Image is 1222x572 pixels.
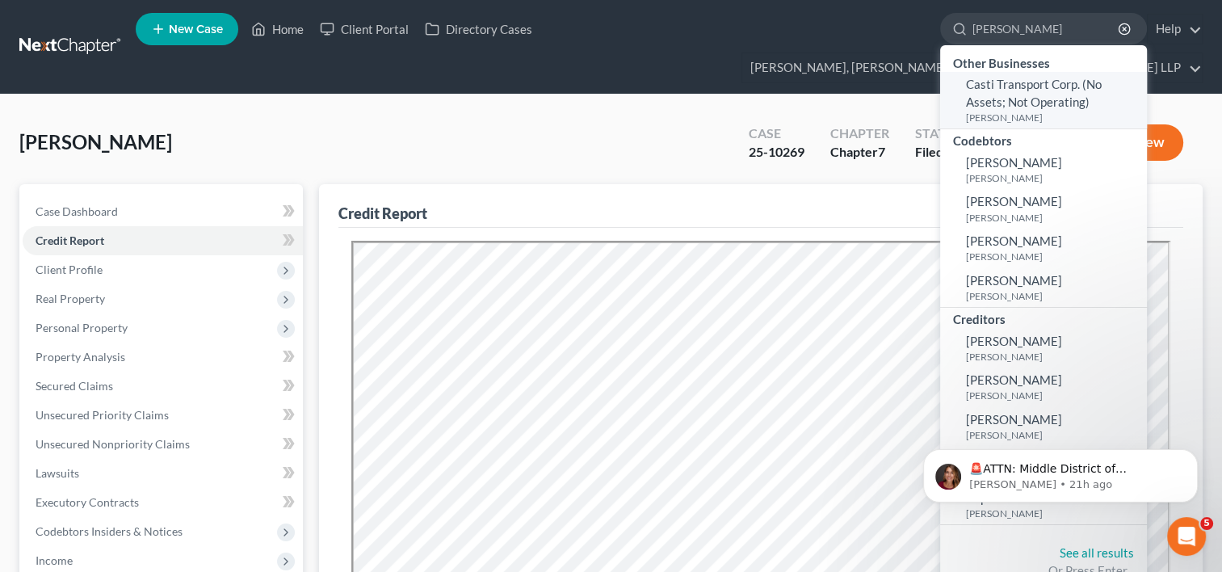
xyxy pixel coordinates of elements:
[966,111,1143,124] small: [PERSON_NAME]
[417,15,540,44] a: Directory Cases
[972,14,1120,44] input: Search by name...
[966,389,1143,402] small: [PERSON_NAME]
[966,194,1062,208] span: [PERSON_NAME]
[742,53,1202,82] a: [PERSON_NAME], [PERSON_NAME], [PERSON_NAME] & [PERSON_NAME] LLP
[23,401,303,430] a: Unsecured Priority Claims
[36,204,118,218] span: Case Dashboard
[940,52,1147,72] div: Other Businesses
[966,412,1062,427] span: [PERSON_NAME]
[940,129,1147,149] div: Codebtors
[312,15,417,44] a: Client Portal
[940,308,1147,328] div: Creditors
[966,233,1062,248] span: [PERSON_NAME]
[23,226,303,255] a: Credit Report
[243,15,312,44] a: Home
[36,466,79,480] span: Lawsuits
[966,372,1062,387] span: [PERSON_NAME]
[966,250,1143,263] small: [PERSON_NAME]
[1200,517,1213,530] span: 5
[36,524,183,538] span: Codebtors Insiders & Notices
[169,23,223,36] span: New Case
[940,72,1147,128] a: Casti Transport Corp. (No Assets; Not Operating)[PERSON_NAME]
[940,368,1147,407] a: [PERSON_NAME][PERSON_NAME]
[749,124,804,143] div: Case
[36,350,125,364] span: Property Analysis
[878,144,885,159] span: 7
[36,233,104,247] span: Credit Report
[36,553,73,567] span: Income
[36,263,103,276] span: Client Profile
[940,229,1147,268] a: [PERSON_NAME][PERSON_NAME]
[830,143,889,162] div: Chapter
[966,77,1102,108] span: Casti Transport Corp. (No Assets; Not Operating)
[23,488,303,517] a: Executory Contracts
[830,124,889,143] div: Chapter
[966,171,1143,185] small: [PERSON_NAME]
[36,437,190,451] span: Unsecured Nonpriority Claims
[23,459,303,488] a: Lawsuits
[966,273,1062,288] span: [PERSON_NAME]
[23,372,303,401] a: Secured Claims
[19,130,172,154] span: [PERSON_NAME]
[36,408,169,422] span: Unsecured Priority Claims
[23,197,303,226] a: Case Dashboard
[36,292,105,305] span: Real Property
[966,155,1062,170] span: [PERSON_NAME]
[940,268,1147,308] a: [PERSON_NAME][PERSON_NAME]
[1167,517,1206,556] iframe: Intercom live chat
[36,495,139,509] span: Executory Contracts
[966,289,1143,303] small: [PERSON_NAME]
[899,415,1222,528] iframe: Intercom notifications message
[940,329,1147,368] a: [PERSON_NAME][PERSON_NAME]
[966,211,1143,225] small: [PERSON_NAME]
[23,343,303,372] a: Property Analysis
[749,143,804,162] div: 25-10269
[1060,545,1134,560] a: See all results
[915,143,963,162] div: Filed
[23,430,303,459] a: Unsecured Nonpriority Claims
[36,379,113,393] span: Secured Claims
[940,189,1147,229] a: [PERSON_NAME][PERSON_NAME]
[338,204,427,223] div: Credit Report
[940,407,1147,447] a: [PERSON_NAME][PERSON_NAME]
[940,150,1147,190] a: [PERSON_NAME][PERSON_NAME]
[36,321,128,334] span: Personal Property
[966,334,1062,348] span: [PERSON_NAME]
[915,124,963,143] div: Status
[966,350,1143,364] small: [PERSON_NAME]
[1148,15,1202,44] a: Help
